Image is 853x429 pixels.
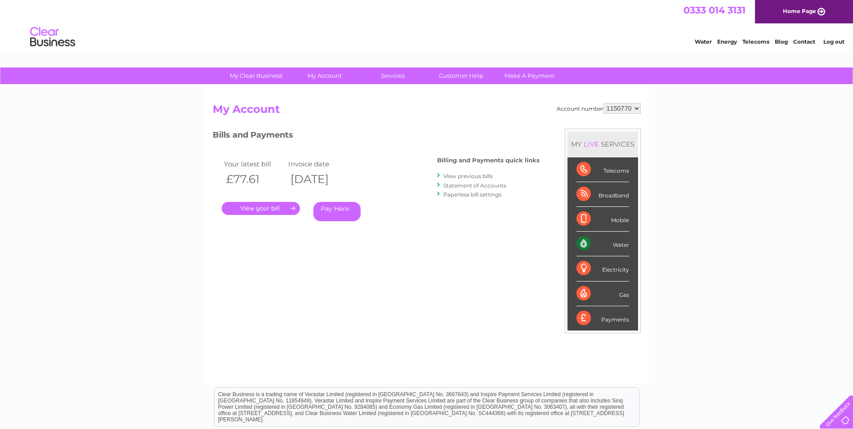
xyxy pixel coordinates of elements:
[214,5,639,44] div: Clear Business is a trading name of Verastar Limited (registered in [GEOGRAPHIC_DATA] No. 3667643...
[695,38,712,45] a: Water
[717,38,737,45] a: Energy
[793,38,815,45] a: Contact
[222,158,286,170] td: Your latest bill
[443,191,501,198] a: Paperless bill settings
[567,131,638,157] div: MY SERVICES
[492,67,567,84] a: Make A Payment
[742,38,769,45] a: Telecoms
[222,202,300,215] a: .
[286,170,351,188] th: [DATE]
[576,182,629,207] div: Broadband
[213,129,540,144] h3: Bills and Payments
[576,306,629,331] div: Payments
[823,38,844,45] a: Log out
[213,103,641,120] h2: My Account
[286,158,351,170] td: Invoice date
[356,67,430,84] a: Services
[313,202,361,221] a: Pay Here
[443,182,506,189] a: Statement of Accounts
[576,157,629,182] div: Telecoms
[287,67,362,84] a: My Account
[30,23,76,51] img: logo.png
[576,282,629,306] div: Gas
[219,67,293,84] a: My Clear Business
[576,256,629,281] div: Electricity
[443,173,493,179] a: View previous bills
[424,67,498,84] a: Customer Help
[557,103,641,114] div: Account number
[582,140,601,148] div: LIVE
[683,4,746,16] a: 0333 014 3131
[576,232,629,256] div: Water
[437,157,540,164] h4: Billing and Payments quick links
[576,207,629,232] div: Mobile
[775,38,788,45] a: Blog
[222,170,286,188] th: £77.61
